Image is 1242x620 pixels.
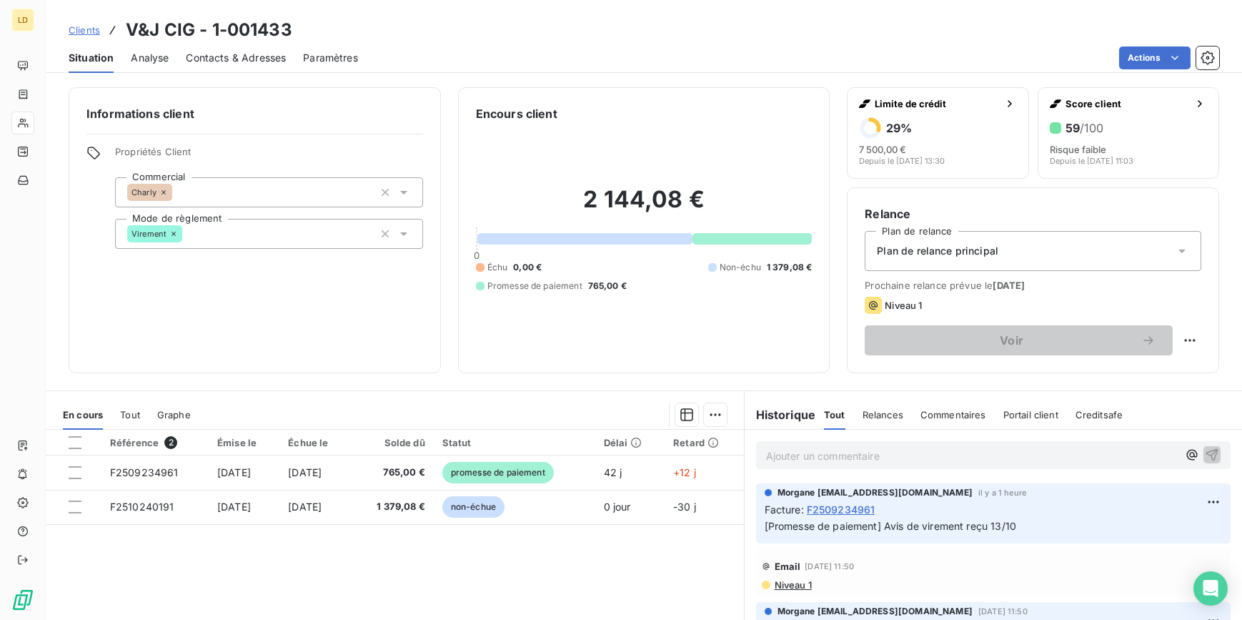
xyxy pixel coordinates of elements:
[778,605,973,618] span: Morgane [EMAIL_ADDRESS][DOMAIN_NAME]
[288,501,322,513] span: [DATE]
[824,409,845,420] span: Tout
[865,205,1201,222] h6: Relance
[859,144,906,155] span: 7 500,00 €
[69,24,100,36] span: Clients
[110,466,179,478] span: F2509234961
[69,23,100,37] a: Clients
[476,105,557,122] h6: Encours client
[886,121,912,135] h6: 29 %
[720,261,761,274] span: Non-échu
[288,437,343,448] div: Échue le
[303,51,358,65] span: Paramètres
[745,406,816,423] h6: Historique
[673,466,696,478] span: +12 j
[360,466,425,480] span: 765,00 €
[765,502,804,517] span: Facture :
[474,250,480,261] span: 0
[877,244,998,258] span: Plan de relance principal
[513,261,542,274] span: 0,00 €
[360,437,425,448] div: Solde dû
[767,261,813,274] span: 1 379,08 €
[588,280,627,292] span: 765,00 €
[993,280,1025,291] span: [DATE]
[288,466,322,478] span: [DATE]
[673,501,696,513] span: -30 j
[131,188,157,197] span: Charly
[217,437,271,448] div: Émise le
[978,607,1028,616] span: [DATE] 11:50
[217,501,251,513] span: [DATE]
[1003,409,1058,420] span: Portail client
[604,501,631,513] span: 0 jour
[978,488,1026,497] span: il y a 1 heure
[863,409,903,420] span: Relances
[11,9,34,31] div: LD
[1050,144,1106,155] span: Risque faible
[1075,409,1123,420] span: Creditsafe
[865,325,1173,355] button: Voir
[476,185,813,228] h2: 2 144,08 €
[1038,87,1219,179] button: Score client59/100Risque faibleDepuis le [DATE] 11:03
[157,409,191,420] span: Graphe
[63,409,103,420] span: En cours
[765,520,1017,532] span: [Promesse de paiement] Avis de virement reçu 13/10
[1193,571,1228,606] div: Open Intercom Messenger
[865,280,1201,291] span: Prochaine relance prévue le
[69,51,114,65] span: Situation
[1080,121,1103,135] span: /100
[604,437,657,448] div: Délai
[859,157,945,165] span: Depuis le [DATE] 13:30
[778,486,973,499] span: Morgane [EMAIL_ADDRESS][DOMAIN_NAME]
[487,280,582,292] span: Promesse de paiement
[131,230,167,238] span: Virement
[442,462,554,483] span: promesse de paiement
[1065,98,1188,109] span: Score client
[172,186,184,199] input: Ajouter une valeur
[131,51,169,65] span: Analyse
[164,436,177,449] span: 2
[673,437,735,448] div: Retard
[807,502,875,517] span: F2509234961
[115,146,423,166] span: Propriétés Client
[875,98,998,109] span: Limite de crédit
[487,261,508,274] span: Échu
[11,589,34,611] img: Logo LeanPay
[360,500,425,514] span: 1 379,08 €
[86,105,423,122] h6: Informations client
[773,579,812,591] span: Niveau 1
[110,501,174,513] span: F2510240191
[126,17,292,43] h3: V&J CIG - 1-001433
[182,227,194,240] input: Ajouter une valeur
[885,300,922,311] span: Niveau 1
[920,409,986,420] span: Commentaires
[186,51,286,65] span: Contacts & Adresses
[847,87,1028,179] button: Limite de crédit29%7 500,00 €Depuis le [DATE] 13:30
[442,437,587,448] div: Statut
[1119,46,1191,69] button: Actions
[604,466,622,478] span: 42 j
[217,466,251,478] span: [DATE]
[805,562,854,571] span: [DATE] 11:50
[110,436,200,449] div: Référence
[1050,157,1133,165] span: Depuis le [DATE] 11:03
[775,561,801,572] span: Email
[1065,121,1103,135] h6: 59
[120,409,140,420] span: Tout
[442,496,505,518] span: non-échue
[882,335,1141,346] span: Voir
